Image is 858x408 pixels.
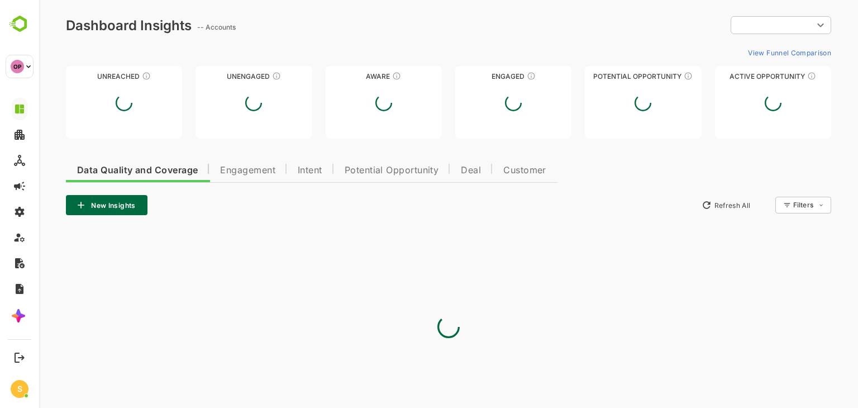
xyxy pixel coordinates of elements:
[753,195,792,215] div: Filters
[27,72,143,80] div: Unreached
[645,72,654,80] div: These accounts are MQAs and can be passed on to Inside Sales
[103,72,112,80] div: These accounts have not been engaged with for a defined time period
[464,166,507,175] span: Customer
[754,201,774,209] div: Filters
[12,350,27,365] button: Logout
[181,166,236,175] span: Engagement
[676,72,792,80] div: Active Opportunity
[416,72,532,80] div: Engaged
[692,15,792,35] div: ​
[38,166,159,175] span: Data Quality and Coverage
[27,195,108,215] button: New Insights
[259,166,283,175] span: Intent
[11,380,28,398] div: S
[233,72,242,80] div: These accounts have not shown enough engagement and need nurturing
[704,44,792,61] button: View Funnel Comparison
[657,196,716,214] button: Refresh All
[11,60,24,73] div: OP
[546,72,662,80] div: Potential Opportunity
[306,166,400,175] span: Potential Opportunity
[768,72,777,80] div: These accounts have open opportunities which might be at any of the Sales Stages
[156,72,273,80] div: Unengaged
[27,17,152,34] div: Dashboard Insights
[488,72,497,80] div: These accounts are warm, further nurturing would qualify them to MQAs
[6,13,34,35] img: BambooboxLogoMark.f1c84d78b4c51b1a7b5f700c9845e183.svg
[287,72,403,80] div: Aware
[353,72,362,80] div: These accounts have just entered the buying cycle and need further nurturing
[422,166,442,175] span: Deal
[158,23,200,31] ag: -- Accounts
